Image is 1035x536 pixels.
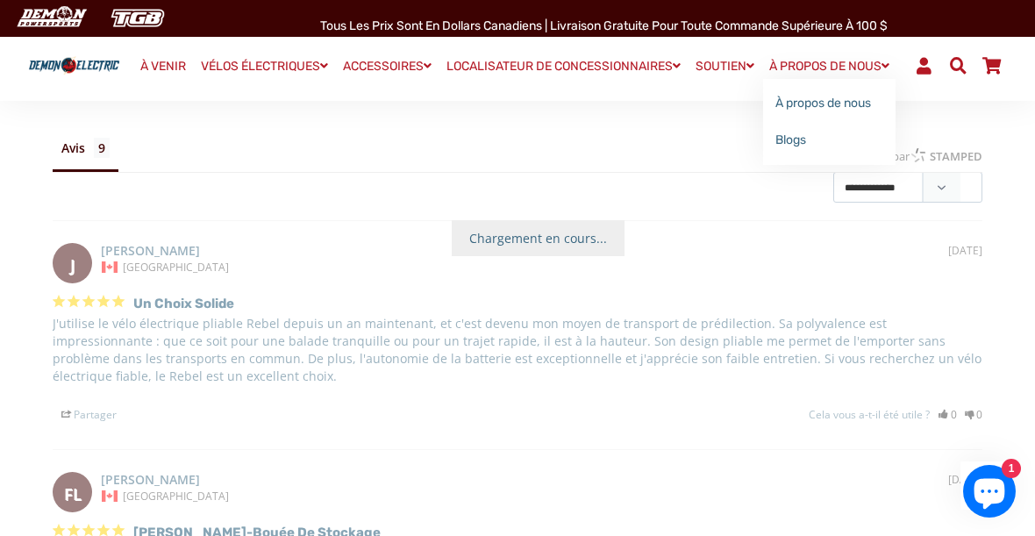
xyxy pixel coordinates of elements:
[337,54,438,79] a: ACCESSOIRES
[833,172,982,203] select: Trier les avis
[948,472,982,487] font: [DATE]
[102,4,174,32] img: TGB Canada
[61,139,85,156] font: Avis
[976,407,982,422] font: 0
[763,54,896,79] a: À PROPOS DE NOUS
[70,254,75,275] font: J
[201,59,320,74] font: VÉLOS ÉLECTRIQUES
[134,54,192,79] a: À VENIR
[930,148,982,164] font: STAMPED
[133,296,234,311] font: Un choix solide
[843,148,982,164] a: Propulsé par STAMPED
[689,54,760,79] a: SOUTIEN
[769,59,882,74] font: À PROPOS DE NOUS
[951,407,957,422] font: 0
[102,261,118,273] img: Canada
[101,242,200,259] font: [PERSON_NAME]
[446,59,673,74] font: LOCALISATEUR DE CONCESSIONNAIRES
[948,243,982,258] font: [DATE]
[469,230,607,247] font: Chargement en cours...
[965,407,982,422] a: Évaluer l'avis comme non utile
[809,407,930,422] font: Cela vous a-t-il été utile ?
[140,59,186,74] font: À VENIR
[343,59,424,74] font: ACCESSOIRES
[763,122,896,159] a: Blogs
[696,59,746,74] font: SOUTIEN
[26,56,122,75] img: Logo de Demon Electric
[53,405,125,424] span: Partager
[123,489,229,504] font: [GEOGRAPHIC_DATA]
[53,133,118,172] li: Avis
[53,315,985,384] font: J'utilise le vélo électrique pliable Rebel depuis un an maintenant, et c'est devenu mon moyen de ...
[763,85,896,122] a: À propos de nous
[775,96,871,111] font: À propos de nous
[123,260,229,275] font: [GEOGRAPHIC_DATA]
[910,147,927,164] img: Icône de logo estampé
[64,483,82,504] font: FL
[440,54,687,79] a: LOCALISATEUR DE CONCESSIONNAIRES
[320,18,888,33] font: Tous les prix sont en dollars canadiens | Livraison gratuite pour toute commande supérieure à 100 $
[74,407,117,422] font: Partager
[939,407,956,422] a: Évaluer l'avis comme utile
[51,289,125,315] span: Évaluation 5 étoiles
[101,471,200,488] font: [PERSON_NAME]
[102,490,118,502] img: Canada
[9,4,93,32] img: Démon électrique
[958,465,1021,522] inbox-online-store-chat: Chat de la boutique en ligne Shopify
[775,132,806,147] font: Blogs
[195,54,334,79] a: VÉLOS ÉLECTRIQUES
